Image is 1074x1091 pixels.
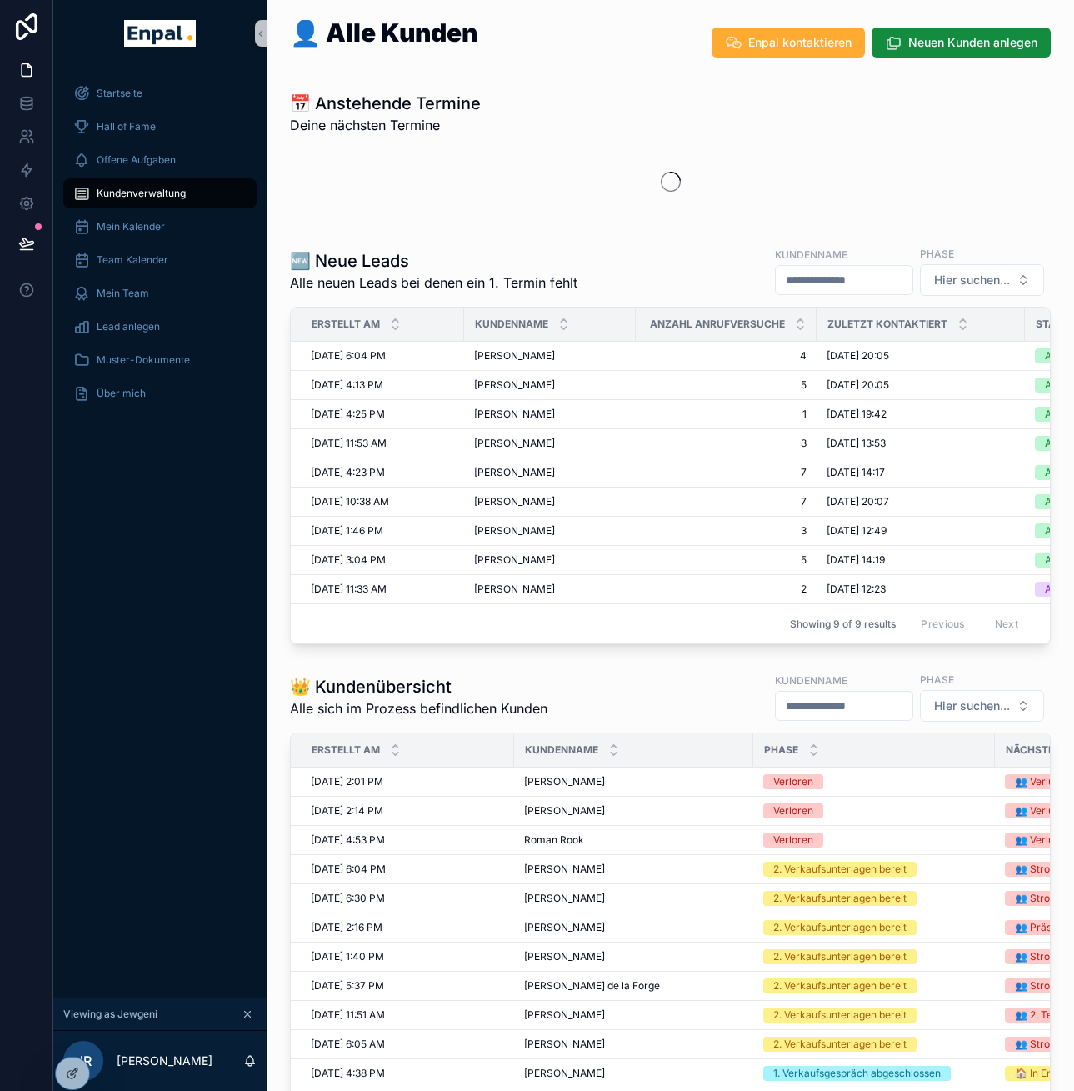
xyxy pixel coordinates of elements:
[773,1008,907,1023] div: 2. Verkaufsunterlagen bereit
[311,833,385,847] span: [DATE] 4:53 PM
[646,466,807,479] a: 7
[827,553,1015,567] a: [DATE] 14:19
[920,690,1044,722] button: Select Button
[524,804,605,818] span: [PERSON_NAME]
[311,892,504,905] a: [DATE] 6:30 PM
[524,863,743,876] a: [PERSON_NAME]
[474,495,555,508] span: [PERSON_NAME]
[773,803,813,818] div: Verloren
[646,408,807,421] a: 1
[524,921,605,934] span: [PERSON_NAME]
[646,495,807,508] a: 7
[827,378,889,392] span: [DATE] 20:05
[63,278,257,308] a: Mein Team
[474,408,555,421] span: [PERSON_NAME]
[63,378,257,408] a: Über mich
[97,387,146,400] span: Über mich
[827,553,885,567] span: [DATE] 14:19
[763,1037,985,1052] a: 2. Verkaufsunterlagen bereit
[311,349,386,363] span: [DATE] 6:04 PM
[311,583,387,596] span: [DATE] 11:33 AM
[311,553,386,567] span: [DATE] 3:04 PM
[646,583,807,596] a: 2
[827,378,1015,392] a: [DATE] 20:05
[97,220,165,233] span: Mein Kalender
[908,34,1037,51] span: Neuen Kunden anlegen
[1045,494,1069,509] div: Aktiv
[827,349,889,363] span: [DATE] 20:05
[934,272,1010,288] span: Hier suchen...
[773,920,907,935] div: 2. Verkaufsunterlagen bereit
[311,921,504,934] a: [DATE] 2:16 PM
[311,950,504,963] a: [DATE] 1:40 PM
[474,378,555,392] span: [PERSON_NAME]
[524,775,743,788] a: [PERSON_NAME]
[475,318,548,331] span: Kundenname
[920,672,954,687] label: Phase
[311,833,504,847] a: [DATE] 4:53 PM
[63,112,257,142] a: Hall of Fame
[920,264,1044,296] button: Select Button
[646,524,807,538] span: 3
[827,583,886,596] span: [DATE] 12:23
[763,862,985,877] a: 2. Verkaufsunterlagen bereit
[290,249,577,273] h1: 🆕 Neue Leads
[311,378,383,392] span: [DATE] 4:13 PM
[1045,348,1069,363] div: Aktiv
[311,804,383,818] span: [DATE] 2:14 PM
[117,1053,212,1069] p: [PERSON_NAME]
[311,775,383,788] span: [DATE] 2:01 PM
[474,553,555,567] span: [PERSON_NAME]
[290,698,547,718] span: Alle sich im Prozess befindlichen Kunden
[53,67,267,430] div: scrollable content
[97,320,160,333] span: Lead anlegen
[311,408,385,421] span: [DATE] 4:25 PM
[763,774,985,789] a: Verloren
[311,979,384,993] span: [DATE] 5:37 PM
[311,466,454,479] a: [DATE] 4:23 PM
[290,273,577,293] span: Alle neuen Leads bei denen ein 1. Termin fehlt
[524,1038,605,1051] span: [PERSON_NAME]
[311,1067,385,1080] span: [DATE] 4:38 PM
[827,349,1015,363] a: [DATE] 20:05
[474,524,555,538] span: [PERSON_NAME]
[763,978,985,993] a: 2. Verkaufsunterlagen bereit
[524,979,743,993] a: [PERSON_NAME] de la Forge
[524,979,660,993] span: [PERSON_NAME] de la Forge
[97,187,186,200] span: Kundenverwaltung
[474,553,626,567] a: [PERSON_NAME]
[827,524,1015,538] a: [DATE] 12:49
[63,312,257,342] a: Lead anlegen
[712,28,865,58] button: Enpal kontaktieren
[524,1067,743,1080] a: [PERSON_NAME]
[474,437,626,450] a: [PERSON_NAME]
[763,920,985,935] a: 2. Verkaufsunterlagen bereit
[97,253,168,267] span: Team Kalender
[763,949,985,964] a: 2. Verkaufsunterlagen bereit
[827,437,886,450] span: [DATE] 13:53
[524,1067,605,1080] span: [PERSON_NAME]
[311,1038,504,1051] a: [DATE] 6:05 AM
[827,437,1015,450] a: [DATE] 13:53
[290,115,481,135] span: Deine nächsten Termine
[1045,378,1069,393] div: Aktiv
[646,378,807,392] a: 5
[773,774,813,789] div: Verloren
[311,437,454,450] a: [DATE] 11:53 AM
[311,408,454,421] a: [DATE] 4:25 PM
[474,408,626,421] a: [PERSON_NAME]
[934,698,1010,714] span: Hier suchen...
[311,378,454,392] a: [DATE] 4:13 PM
[311,495,389,508] span: [DATE] 10:38 AM
[97,120,156,133] span: Hall of Fame
[474,583,555,596] span: [PERSON_NAME]
[773,862,907,877] div: 2. Verkaufsunterlagen bereit
[124,20,195,47] img: App logo
[474,466,626,479] a: [PERSON_NAME]
[646,553,807,567] a: 5
[763,1066,985,1081] a: 1. Verkaufsgespräch abgeschlossen
[311,863,504,876] a: [DATE] 6:04 PM
[827,466,885,479] span: [DATE] 14:17
[920,246,954,261] label: Phase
